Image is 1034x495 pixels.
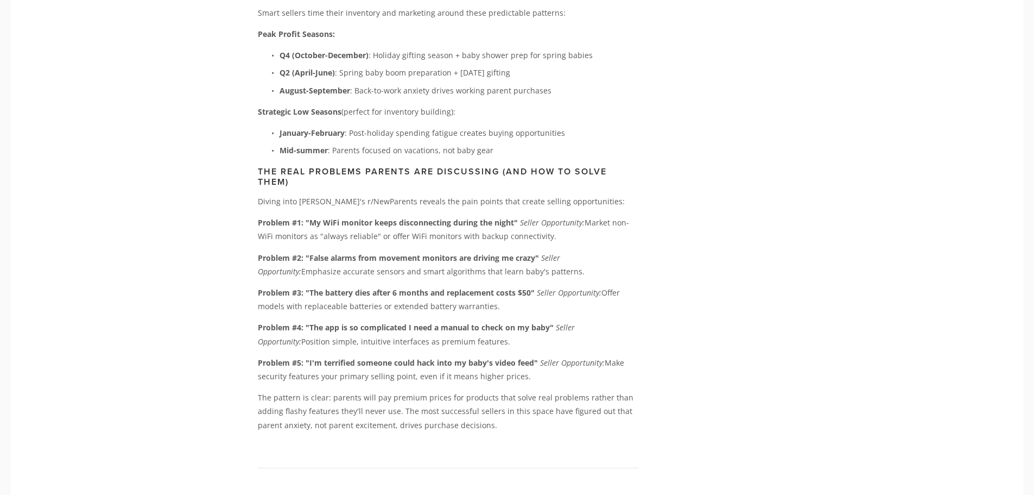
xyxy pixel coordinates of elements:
strong: Problem #5: "I'm terrified someone could hack into my baby's video feed" [258,358,538,368]
p: Market non-WiFi monitors as "always reliable" or offer WiFi monitors with backup connectivity. [258,216,638,243]
strong: August-September [280,85,350,96]
strong: Strategic Low Seasons [258,106,341,117]
p: : Back-to-work anxiety drives working parent purchases [280,84,638,97]
strong: Q2 (April-June) [280,67,335,78]
h3: The Real Problems Parents Are Discussing (And How to Solve Them) [258,166,638,187]
p: The pattern is clear: parents will pay premium prices for products that solve real problems rathe... [258,391,638,432]
p: Emphasize accurate sensors and smart algorithms that learn baby's patterns. [258,251,638,278]
p: Offer models with replaceable batteries or extended battery warranties. [258,286,638,313]
strong: Problem #3: "The battery dies after 6 months and replacement costs $50" [258,287,535,298]
em: Seller Opportunity: [258,253,562,277]
strong: Q4 (October-December) [280,50,369,60]
em: Seller Opportunity: [537,287,601,298]
p: : Parents focused on vacations, not baby gear [280,143,638,157]
strong: Problem #1: "My WiFi monitor keeps disconnecting during the night" [258,217,518,228]
strong: Problem #4: "The app is so complicated I need a manual to check on my baby" [258,322,554,333]
p: Smart sellers time their inventory and marketing around these predictable patterns: [258,6,638,20]
strong: Mid-summer [280,145,328,155]
p: : Post-holiday spending fatigue creates buying opportunities [280,126,638,140]
p: (perfect for inventory building): [258,105,638,118]
p: Make security features your primary selling point, even if it means higher prices. [258,356,638,383]
p: Diving into [PERSON_NAME]'s r/NewParents reveals the pain points that create selling opportunities: [258,195,638,208]
strong: January-February [280,128,345,138]
em: Seller Opportunity: [540,358,605,368]
strong: Peak Profit Seasons: [258,29,335,39]
p: Position simple, intuitive interfaces as premium features. [258,321,638,348]
strong: Problem #2: "False alarms from movement monitors are driving me crazy" [258,253,539,263]
p: : Spring baby boom preparation + [DATE] gifting [280,66,638,79]
em: Seller Opportunity: [258,322,577,346]
p: : Holiday gifting season + baby shower prep for spring babies [280,48,638,62]
em: Seller Opportunity: [520,217,585,228]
